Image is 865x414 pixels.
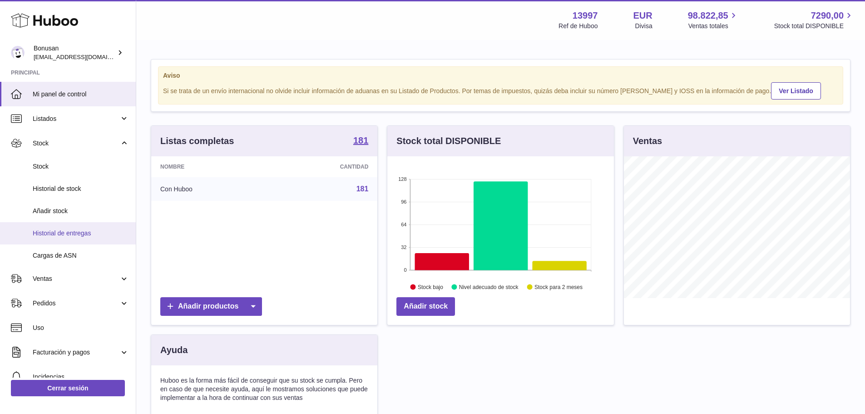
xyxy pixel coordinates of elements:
h3: Stock total DISPONIBLE [396,135,501,147]
h3: Ventas [633,135,662,147]
span: 7290,00 [811,10,844,22]
text: Stock bajo [418,284,443,290]
td: Con Huboo [151,177,269,201]
span: [EMAIL_ADDRESS][DOMAIN_NAME] [34,53,133,60]
th: Nombre [151,156,269,177]
span: Uso [33,324,129,332]
text: Nivel adecuado de stock [459,284,519,290]
span: 98.822,85 [688,10,728,22]
text: 128 [398,176,406,182]
strong: 13997 [573,10,598,22]
a: Añadir productos [160,297,262,316]
span: Stock [33,162,129,171]
span: Ventas [33,274,119,283]
h3: Ayuda [160,344,188,356]
span: Pedidos [33,299,119,308]
text: 64 [401,222,407,227]
span: Incidencias [33,373,129,381]
img: info@bonusan.es [11,46,25,60]
span: Historial de stock [33,185,129,193]
span: Listados [33,115,119,123]
p: Huboo es la forma más fácil de conseguir que su stock se cumpla. Pero en caso de que necesite ayu... [160,376,368,402]
a: 98.822,85 Ventas totales [688,10,739,30]
h3: Listas completas [160,135,234,147]
span: Stock total DISPONIBLE [774,22,854,30]
a: 181 [353,136,368,147]
span: Añadir stock [33,207,129,215]
text: 32 [401,244,407,250]
a: Cerrar sesión [11,380,125,396]
div: Si se trata de un envío internacional no olvide incluir información de aduanas en su Listado de P... [163,81,838,100]
a: 181 [356,185,369,193]
span: Ventas totales [688,22,739,30]
span: Facturación y pagos [33,348,119,357]
strong: EUR [633,10,652,22]
text: 0 [404,267,407,273]
strong: Aviso [163,71,838,80]
div: Ref de Huboo [559,22,598,30]
span: Historial de entregas [33,229,129,238]
text: Stock para 2 meses [534,284,583,290]
text: 96 [401,199,407,205]
a: Ver Listado [771,82,821,100]
th: Cantidad [269,156,378,177]
span: Cargas de ASN [33,251,129,260]
span: Mi panel de control [33,90,129,99]
strong: 181 [353,136,368,145]
span: Stock [33,139,119,148]
a: 7290,00 Stock total DISPONIBLE [774,10,854,30]
div: Divisa [635,22,652,30]
a: Añadir stock [396,297,455,316]
div: Bonusan [34,44,115,61]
